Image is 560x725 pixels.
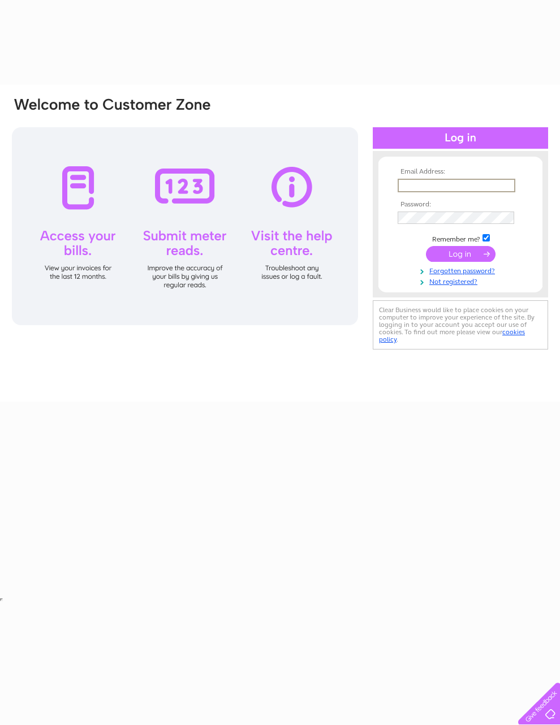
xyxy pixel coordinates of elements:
a: Not registered? [398,275,526,286]
a: Forgotten password? [398,265,526,275]
th: Email Address: [395,168,526,176]
td: Remember me? [395,232,526,244]
a: cookies policy [379,328,525,343]
th: Password: [395,201,526,209]
input: Submit [426,246,496,262]
div: Clear Business would like to place cookies on your computer to improve your experience of the sit... [373,300,548,349]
